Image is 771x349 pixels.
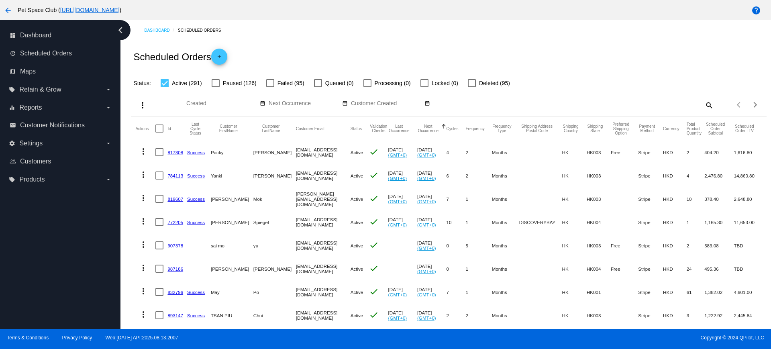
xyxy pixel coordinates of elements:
span: Products [19,176,45,183]
mat-cell: [PERSON_NAME] [253,164,296,187]
mat-cell: HKD [663,141,687,164]
button: Change sorting for Status [351,126,362,131]
a: 784113 [167,173,183,178]
mat-icon: date_range [260,100,265,107]
mat-cell: HKD [663,210,687,234]
mat-cell: [DATE] [417,304,446,327]
mat-cell: HK003 [587,187,611,210]
span: Settings [19,140,43,147]
mat-icon: search [704,99,714,111]
span: Status: [133,80,151,86]
a: (GMT+0) [417,176,436,181]
mat-cell: HK004 [587,210,611,234]
mat-cell: [DATE] [388,304,417,327]
mat-cell: [DATE] [388,141,417,164]
mat-cell: Months [492,141,519,164]
span: Deleted (95) [479,78,510,88]
span: Retain & Grow [19,86,61,93]
mat-cell: 404.20 [704,141,734,164]
button: Previous page [731,97,747,113]
a: (GMT+0) [417,292,436,297]
mat-cell: 2 [687,141,704,164]
button: Change sorting for ShippingCountry [562,124,579,133]
mat-cell: 61 [687,280,704,304]
a: 907378 [167,243,183,248]
a: Scheduled Orders [178,24,228,37]
mat-cell: HKD [663,304,687,327]
mat-cell: Months [492,257,519,280]
input: Created [186,100,259,107]
mat-cell: [PERSON_NAME] [253,257,296,280]
a: Success [187,173,205,178]
mat-cell: [DATE] [417,280,446,304]
span: Copyright © 2024 QPilot, LLC [392,335,764,341]
a: (GMT+0) [388,292,407,297]
mat-cell: [DATE] [417,257,446,280]
mat-cell: 2,445.84 [734,304,762,327]
mat-cell: HK [562,304,587,327]
mat-cell: 3 [687,304,704,327]
a: people_outline Customers [10,155,112,168]
mat-cell: [PERSON_NAME] [211,187,253,210]
mat-cell: 2 [687,234,704,257]
mat-cell: HK003 [587,234,611,257]
mat-cell: [PERSON_NAME] [211,210,253,234]
a: Success [187,150,205,155]
mat-cell: 2,648.80 [734,187,762,210]
mat-icon: more_vert [139,193,148,203]
mat-cell: 0 [446,234,465,257]
mat-cell: HK [562,280,587,304]
span: Active [351,290,363,295]
mat-cell: [DATE] [417,234,446,257]
mat-cell: HKD [663,164,687,187]
mat-cell: 0 [446,257,465,280]
mat-icon: more_vert [139,263,148,273]
mat-cell: Stripe [638,280,663,304]
button: Change sorting for CustomerFirstName [211,124,246,133]
mat-cell: [EMAIL_ADDRESS][DOMAIN_NAME] [296,210,351,234]
input: Next Occurrence [269,100,341,107]
mat-cell: sai mo [211,234,253,257]
span: Customer Notifications [20,122,85,129]
mat-cell: Stripe [638,234,663,257]
mat-cell: HK001 [587,280,611,304]
mat-icon: more_vert [138,100,147,110]
button: Change sorting for NextOccurrenceUtc [417,124,439,133]
i: settings [9,140,15,147]
mat-icon: add [214,54,224,63]
i: map [10,68,16,75]
mat-cell: 7 [446,187,465,210]
a: Web:[DATE] API:2025.08.13.2007 [106,335,178,341]
button: Change sorting for CustomerEmail [296,126,324,131]
mat-cell: 10 [446,210,465,234]
mat-cell: TSAN PIU [211,304,253,327]
mat-cell: 11,653.00 [734,210,762,234]
mat-icon: check [369,170,379,180]
mat-cell: Mok [253,187,296,210]
span: Maps [20,68,36,75]
mat-cell: [DATE] [388,210,417,234]
mat-cell: HK [562,234,587,257]
a: 832796 [167,290,183,295]
a: email Customer Notifications [10,119,112,132]
mat-cell: 583.08 [704,234,734,257]
mat-cell: [PERSON_NAME] [211,257,253,280]
mat-cell: Months [492,187,519,210]
mat-cell: HK003 [587,164,611,187]
mat-cell: Stripe [638,210,663,234]
mat-icon: check [369,240,379,250]
mat-cell: HK [562,164,587,187]
button: Next page [747,97,763,113]
mat-cell: Months [492,280,519,304]
mat-cell: HKD [663,187,687,210]
mat-cell: 14,860.80 [734,164,762,187]
mat-cell: 10 [687,187,704,210]
mat-cell: HKD [663,257,687,280]
span: Reports [19,104,42,111]
mat-cell: HK [562,187,587,210]
mat-cell: Free [611,257,638,280]
mat-cell: 24 [687,257,704,280]
a: 772205 [167,220,183,225]
mat-header-cell: Actions [135,116,155,141]
i: arrow_drop_down [105,176,112,183]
